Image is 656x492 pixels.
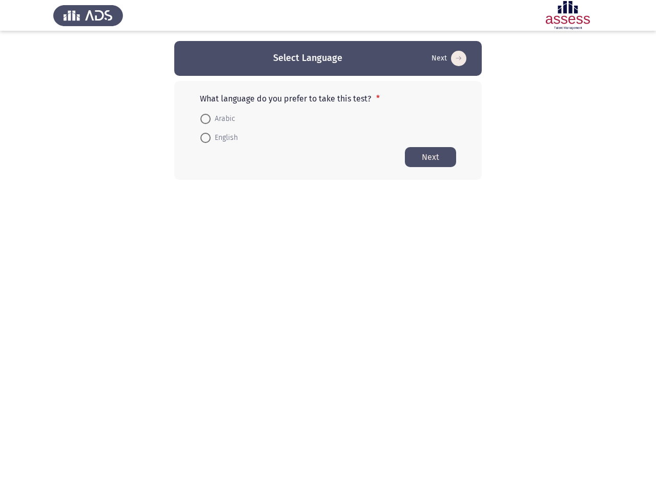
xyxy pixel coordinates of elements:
[211,113,235,125] span: Arabic
[53,1,123,30] img: Assess Talent Management logo
[273,52,342,65] h3: Select Language
[200,94,456,104] p: What language do you prefer to take this test?
[428,50,469,67] button: Start assessment
[405,147,456,167] button: Start assessment
[533,1,603,30] img: Assessment logo of ASSESS Focus 4 Module Assessment
[211,132,238,144] span: English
